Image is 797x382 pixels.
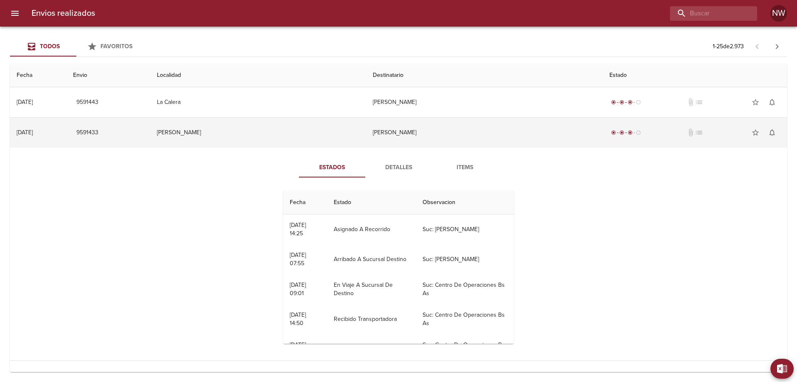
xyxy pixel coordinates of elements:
td: Suc: [PERSON_NAME] [416,214,514,244]
th: Estado [603,64,787,87]
th: Estado [327,191,416,214]
span: 9591408 [76,371,99,381]
span: No tiene pedido asociado [695,372,703,380]
span: Pagina anterior [747,42,767,50]
input: buscar [670,6,743,21]
div: [DATE] [17,99,33,106]
button: Exportar Excel [770,359,794,379]
td: Suc: Centro De Operaciones Bs As [416,304,514,334]
span: notifications_none [768,128,776,137]
span: radio_button_checked [619,100,624,105]
td: Recibido Transportadora [327,304,416,334]
td: La Calera [150,87,366,117]
button: Agregar a favoritos [747,94,764,111]
h6: Envios realizados [32,7,95,20]
div: [DATE] 07:55 [290,251,306,267]
div: En viaje [609,128,643,137]
div: Abrir información de usuario [770,5,787,22]
button: 9591443 [73,95,102,110]
div: [DATE] 14:25 [290,222,306,237]
div: Generado [609,372,643,380]
div: Tabs Envios [10,37,143,57]
th: Observacion [416,191,514,214]
td: [PERSON_NAME] [366,118,603,148]
th: Fecha [10,64,66,87]
button: Activar notificaciones [764,124,780,141]
div: [DATE] 14:50 [290,311,306,327]
th: Fecha [283,191,327,214]
td: Suc: Centro De Operaciones Bs As [416,334,514,364]
span: radio_button_unchecked [636,100,641,105]
button: Activar notificaciones [764,94,780,111]
span: radio_button_unchecked [636,130,641,135]
span: radio_button_checked [619,130,624,135]
span: Detalles [370,163,427,173]
div: [DATE] [17,372,33,379]
span: radio_button_checked [611,130,616,135]
span: Todos [40,43,60,50]
td: [PERSON_NAME] [150,118,366,148]
td: Suc: [PERSON_NAME] [416,244,514,274]
td: Recibido Transportadora [327,334,416,364]
div: En viaje [609,98,643,106]
td: Asignado A Recorrido [327,214,416,244]
div: NW [770,5,787,22]
th: Destinatario [366,64,603,87]
td: En Viaje A Sucursal De Destino [327,274,416,304]
span: Estados [304,163,360,173]
span: star_border [751,372,760,380]
span: radio_button_checked [628,130,633,135]
span: No tiene pedido asociado [695,98,703,106]
button: 9591433 [73,125,102,140]
span: Pagina siguiente [767,37,787,57]
p: 1 - 25 de 2.973 [713,42,744,51]
th: Localidad [150,64,366,87]
td: Arribado A Sucursal Destino [327,244,416,274]
span: notifications_none [768,98,776,106]
span: star_border [751,128,760,137]
span: star_border [751,98,760,106]
span: 9591433 [76,128,98,138]
div: [DATE] 14:50 [290,341,306,357]
span: radio_button_checked [628,100,633,105]
td: Suc: Centro De Operaciones Bs As [416,274,514,304]
span: 9591443 [76,97,98,108]
th: Envio [66,64,151,87]
span: notifications_none [768,372,776,380]
span: radio_button_checked [611,100,616,105]
span: No tiene documentos adjuntos [687,128,695,137]
td: [PERSON_NAME] [366,87,603,117]
div: Tabs detalle de guia [299,158,498,177]
button: Agregar a favoritos [747,124,764,141]
div: [DATE] [17,129,33,136]
span: No tiene documentos adjuntos [687,98,695,106]
span: Favoritos [100,43,132,50]
button: menu [5,3,25,23]
div: [DATE] 09:01 [290,281,306,297]
span: No tiene pedido asociado [695,128,703,137]
span: No tiene documentos adjuntos [687,372,695,380]
span: Items [437,163,493,173]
